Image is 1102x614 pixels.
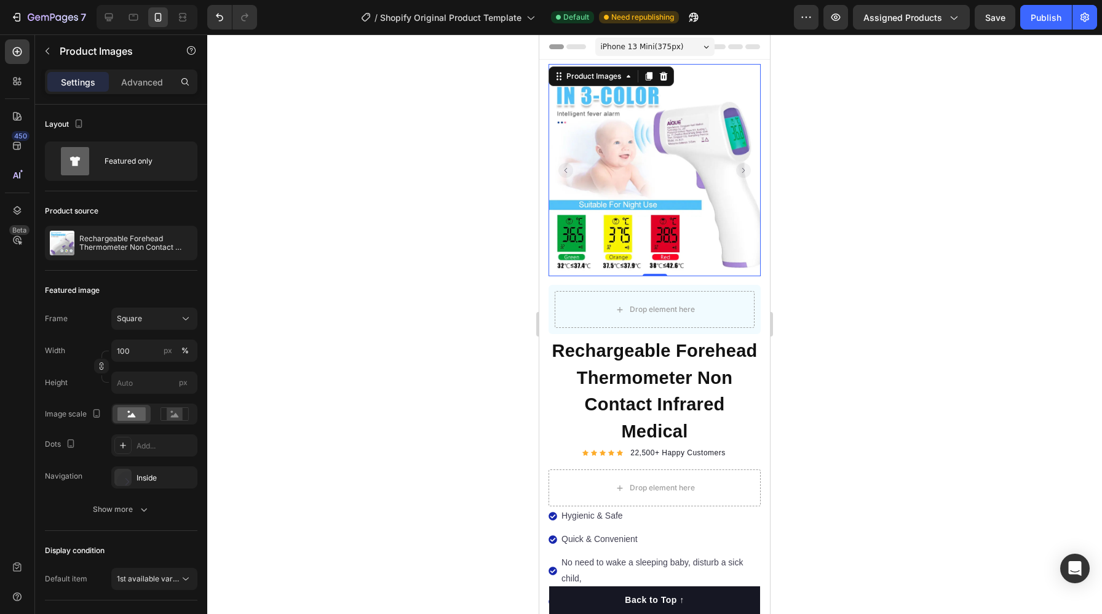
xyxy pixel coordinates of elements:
[985,12,1005,23] span: Save
[375,11,378,24] span: /
[137,441,194,452] div: Add...
[975,5,1015,30] button: Save
[117,313,142,324] span: Square
[137,472,194,484] div: Inside
[179,378,188,387] span: px
[45,116,86,133] div: Layout
[1060,554,1090,583] div: Open Intercom Messenger
[863,11,942,24] span: Assigned Products
[60,44,164,58] p: Product Images
[178,343,192,358] button: px
[1031,11,1061,24] div: Publish
[93,503,150,516] div: Show more
[45,471,82,482] div: Navigation
[9,225,30,235] div: Beta
[50,231,74,255] img: product feature img
[45,377,68,388] label: Height
[5,5,92,30] button: 7
[121,76,163,89] p: Advanced
[164,345,172,356] div: px
[1020,5,1072,30] button: Publish
[105,147,180,175] div: Featured only
[45,545,105,556] div: Display condition
[45,285,100,296] div: Featured image
[111,372,197,394] input: px
[45,436,78,453] div: Dots
[380,11,521,24] span: Shopify Original Product Template
[117,574,186,583] span: 1st available variant
[181,345,189,356] div: %
[81,10,86,25] p: 7
[611,12,674,23] span: Need republishing
[12,131,30,141] div: 450
[207,5,257,30] div: Undo/Redo
[45,205,98,217] div: Product source
[45,573,87,584] div: Default item
[539,34,770,614] iframe: Design area
[111,340,197,362] input: px%
[79,234,192,252] p: Rechargeable Forehead Thermometer Non Contact Infrared Medical
[853,5,970,30] button: Assigned Products
[111,308,197,330] button: Square
[45,345,65,356] label: Width
[45,498,197,520] button: Show more
[111,568,197,590] button: 1st available variant
[45,313,68,324] label: Frame
[61,76,95,89] p: Settings
[45,406,104,423] div: Image scale
[563,12,589,23] span: Default
[161,343,175,358] button: %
